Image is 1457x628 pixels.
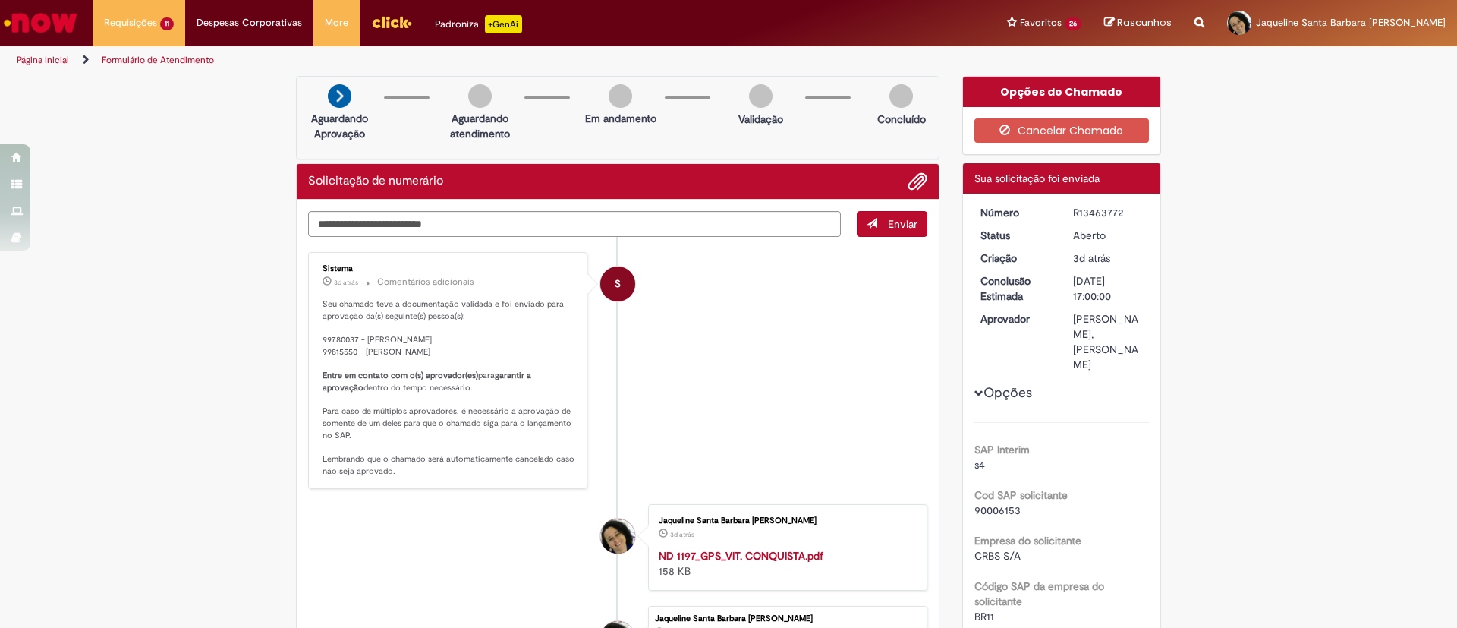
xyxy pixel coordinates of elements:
time: 29/08/2025 17:23:34 [670,530,694,539]
dt: Conclusão Estimada [969,273,1062,304]
img: img-circle-grey.png [468,84,492,108]
div: Jaqueline Santa Barbara [PERSON_NAME] [655,614,919,623]
div: Aberto [1073,228,1144,243]
dt: Número [969,205,1062,220]
img: click_logo_yellow_360x200.png [371,11,412,33]
img: img-circle-grey.png [889,84,913,108]
span: Rascunhos [1117,15,1172,30]
p: Validação [738,112,783,127]
span: 3d atrás [670,530,694,539]
span: s4 [974,458,985,472]
div: Padroniza [435,15,522,33]
dt: Status [969,228,1062,243]
b: Empresa do solicitante [974,534,1081,548]
img: img-circle-grey.png [749,84,773,108]
ul: Trilhas de página [11,46,960,74]
span: 26 [1065,17,1081,30]
span: Favoritos [1020,15,1062,30]
img: arrow-next.png [328,84,351,108]
b: Entre em contato com o(s) aprovador(es) [323,370,478,381]
div: 158 KB [659,548,911,579]
p: Concluído [877,112,926,127]
span: Despesas Corporativas [197,15,302,30]
button: Cancelar Chamado [974,118,1150,143]
div: Jaqueline Santa Barbara [PERSON_NAME] [659,516,911,525]
div: [PERSON_NAME], [PERSON_NAME] [1073,311,1144,372]
small: Comentários adicionais [377,276,474,289]
p: +GenAi [485,15,522,33]
button: Enviar [857,211,927,237]
b: SAP Interim [974,443,1030,456]
a: ND 1197_GPS_VIT. CONQUISTA.pdf [659,549,823,563]
span: Enviar [888,217,917,231]
span: S [615,266,621,302]
div: R13463772 [1073,205,1144,220]
b: Cod SAP solicitante [974,488,1068,502]
div: 29/08/2025 17:23:38 [1073,251,1144,266]
dt: Aprovador [969,311,1062,327]
a: Formulário de Atendimento [102,54,214,66]
span: 3d atrás [1073,251,1110,265]
span: BR11 [974,610,994,623]
span: Sua solicitação foi enviada [974,172,1100,185]
span: Jaqueline Santa Barbara [PERSON_NAME] [1256,16,1446,29]
img: ServiceNow [2,8,80,38]
div: Jaqueline Santa Barbara Brito Santana [600,519,635,554]
span: 90006153 [974,503,1021,517]
p: Em andamento [585,111,656,126]
button: Adicionar anexos [908,172,927,191]
div: Sistema [323,264,575,273]
span: More [325,15,348,30]
span: 3d atrás [334,278,358,287]
p: Aguardando atendimento [443,111,517,141]
dt: Criação [969,251,1062,266]
a: Rascunhos [1104,16,1172,30]
div: [DATE] 17:00:00 [1073,273,1144,304]
a: Página inicial [17,54,69,66]
div: System [600,267,635,301]
b: garantir a aprovação [323,370,533,393]
div: Opções do Chamado [963,77,1161,107]
textarea: Digite sua mensagem aqui... [308,211,841,237]
time: 29/08/2025 20:00:16 [334,278,358,287]
img: img-circle-grey.png [609,84,632,108]
span: 11 [160,17,174,30]
time: 29/08/2025 17:23:38 [1073,251,1110,265]
p: Aguardando Aprovação [303,111,376,141]
span: CRBS S/A [974,549,1021,563]
h2: Solicitação de numerário Histórico de tíquete [308,175,443,188]
p: Seu chamado teve a documentação validada e foi enviado para aprovação da(s) seguinte(s) pessoa(s)... [323,298,575,478]
b: Código SAP da empresa do solicitante [974,579,1104,608]
span: Requisições [104,15,157,30]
